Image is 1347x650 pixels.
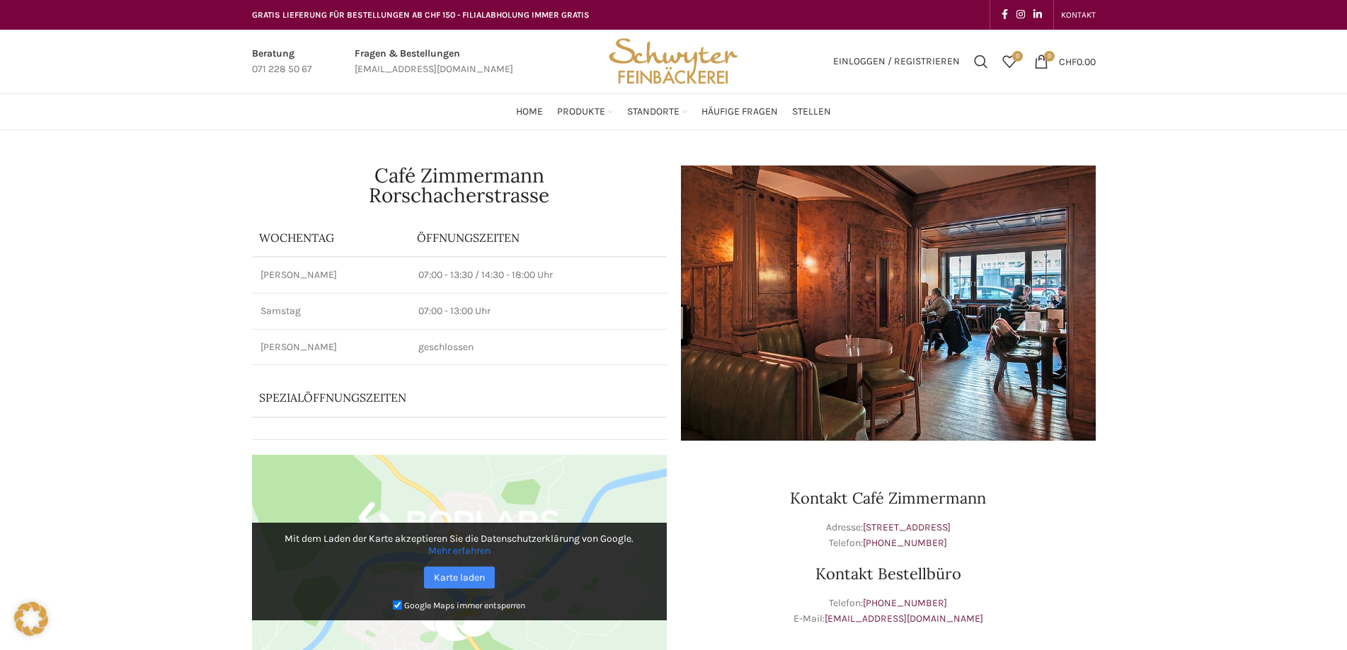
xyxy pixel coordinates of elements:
span: GRATIS LIEFERUNG FÜR BESTELLUNGEN AB CHF 150 - FILIALABHOLUNG IMMER GRATIS [252,10,590,20]
p: ÖFFNUNGSZEITEN [417,230,659,245]
p: geschlossen [418,340,658,354]
a: Stellen [792,98,831,126]
a: Karte laden [424,567,495,588]
span: Home [516,105,543,119]
h3: Kontakt Café Zimmermann [681,490,1096,506]
a: Facebook social link [997,5,1012,25]
h3: Kontakt Bestellbüro [681,566,1096,581]
p: Spezialöffnungszeiten [259,390,620,405]
a: Instagram social link [1012,5,1029,25]
div: Main navigation [245,98,1103,126]
a: [PHONE_NUMBER] [863,537,947,549]
p: Mit dem Laden der Karte akzeptieren Sie die Datenschutzerklärung von Google. [262,533,657,557]
div: Secondary navigation [1054,1,1103,29]
a: [EMAIL_ADDRESS][DOMAIN_NAME] [825,613,983,625]
span: CHF [1059,55,1077,67]
span: 0 [1012,51,1023,62]
span: KONTAKT [1061,10,1096,20]
a: Suchen [967,47,995,76]
a: Home [516,98,543,126]
img: Bäckerei Schwyter [604,30,743,93]
a: Infobox link [252,46,312,78]
a: Produkte [557,98,613,126]
a: Standorte [627,98,687,126]
a: Häufige Fragen [701,98,778,126]
p: Samstag [260,304,402,318]
small: Google Maps immer entsperren [404,600,525,610]
a: Site logo [604,54,743,66]
a: 0 CHF0.00 [1027,47,1103,76]
p: Telefon: E-Mail: [681,596,1096,627]
input: Google Maps immer entsperren [393,600,402,610]
bdi: 0.00 [1059,55,1096,67]
p: 07:00 - 13:00 Uhr [418,304,658,318]
span: Produkte [557,105,605,119]
span: 0 [1044,51,1055,62]
div: Meine Wunschliste [995,47,1024,76]
a: Einloggen / Registrieren [826,47,967,76]
p: 07:00 - 13:30 / 14:30 - 18:00 Uhr [418,268,658,282]
p: Wochentag [259,230,403,245]
p: [PERSON_NAME] [260,268,402,282]
h1: Café Zimmermann Rorschacherstrasse [252,166,667,205]
a: Infobox link [355,46,513,78]
span: Einloggen / Registrieren [833,57,960,66]
span: Standorte [627,105,680,119]
a: Mehr erfahren [428,545,491,557]
p: Adresse: Telefon: [681,520,1096,552]
p: [PERSON_NAME] [260,340,402,354]
span: Häufige Fragen [701,105,778,119]
a: KONTAKT [1061,1,1096,29]
a: [PHONE_NUMBER] [863,597,947,609]
a: Linkedin social link [1029,5,1046,25]
a: 0 [995,47,1024,76]
span: Stellen [792,105,831,119]
a: [STREET_ADDRESS] [863,521,951,533]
